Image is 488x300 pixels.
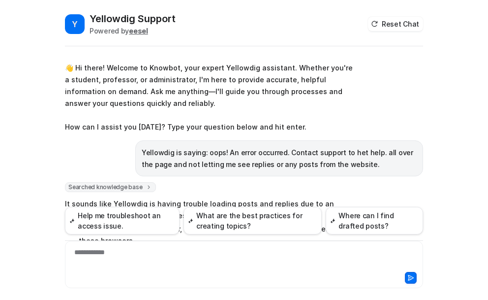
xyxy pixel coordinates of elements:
[65,62,353,133] p: 👋 Hi there! Welcome to Knowbot, your expert Yellowdig assistant. Whether you're a student, profes...
[65,207,180,234] button: Help me troubleshoot an access issue.
[90,12,176,26] h2: Yellowdig Support
[326,207,423,234] button: Where can I find drafted posts?
[65,198,353,222] p: It sounds like Yellowdig is having trouble loading posts and replies due to an error. Here are so...
[90,26,176,36] div: Powered by
[142,147,417,170] p: Yellowdig is saying: oops! An error occurred. Contact support to het help. all over the page and ...
[65,182,156,192] span: Searched knowledge base
[65,14,85,34] span: Y
[129,27,148,35] b: eesel
[368,17,423,31] button: Reset Chat
[183,207,322,234] button: What are the best practices for creating topics?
